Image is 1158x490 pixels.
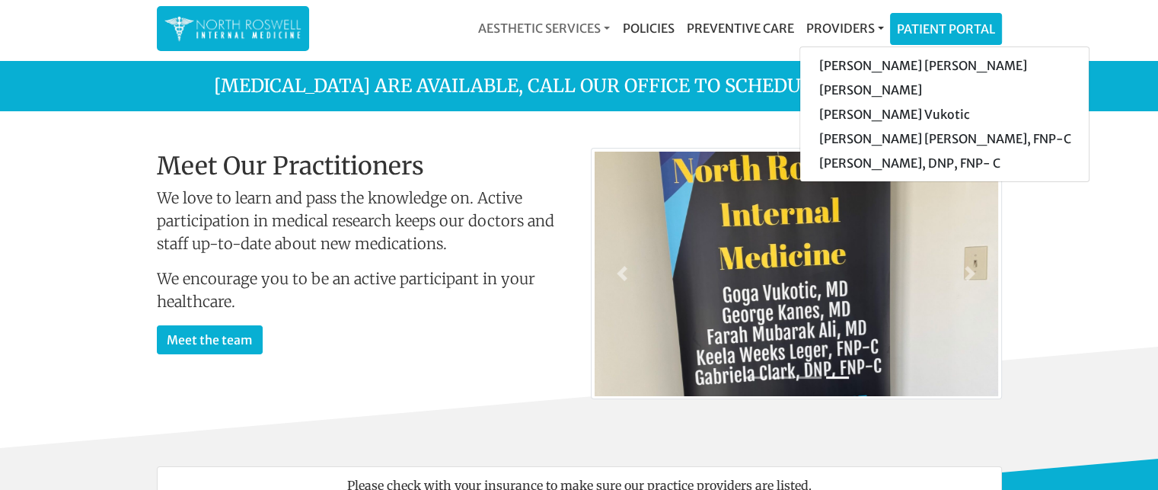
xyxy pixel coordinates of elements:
a: [PERSON_NAME] [PERSON_NAME], FNP-C [800,127,1089,151]
a: Patient Portal [891,14,1001,44]
h2: Meet Our Practitioners [157,152,568,181]
p: We love to learn and pass the knowledge on. Active participation in medical research keeps our do... [157,187,568,255]
a: Aesthetic Services [472,13,616,43]
a: Providers [799,13,889,43]
a: [PERSON_NAME] [PERSON_NAME] [800,53,1089,78]
a: Policies [616,13,680,43]
p: [MEDICAL_DATA] are available, call our office to schedule! 770.645.0017 [145,72,1013,100]
a: [PERSON_NAME] Vukotic [800,102,1089,127]
a: [PERSON_NAME], DNP, FNP- C [800,151,1089,175]
p: We encourage you to be an active participant in your healthcare. [157,267,568,313]
a: Meet the team [157,325,263,354]
a: [PERSON_NAME] [800,78,1089,102]
a: Preventive Care [680,13,799,43]
img: North Roswell Internal Medicine [164,14,301,43]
